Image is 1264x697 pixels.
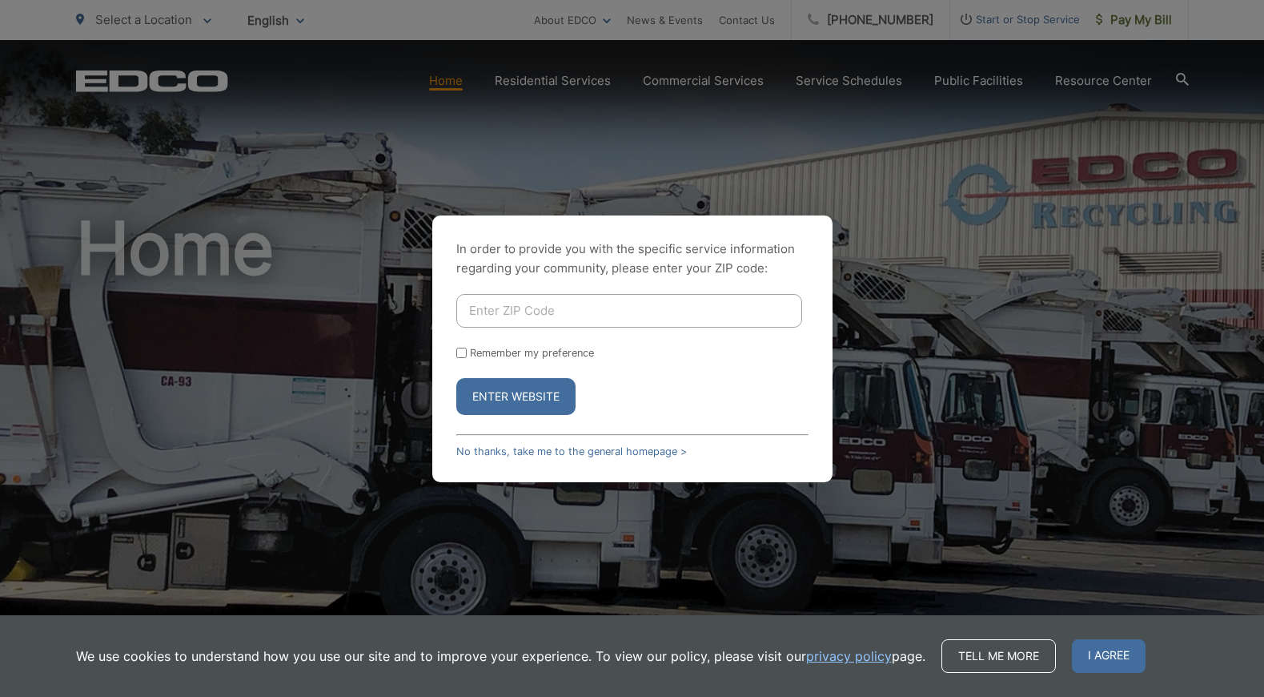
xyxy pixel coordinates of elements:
[456,378,576,415] button: Enter Website
[456,294,802,328] input: Enter ZIP Code
[470,347,594,359] label: Remember my preference
[941,639,1056,673] a: Tell me more
[456,445,687,457] a: No thanks, take me to the general homepage >
[76,647,925,666] p: We use cookies to understand how you use our site and to improve your experience. To view our pol...
[456,240,809,278] p: In order to provide you with the specific service information regarding your community, please en...
[806,647,892,666] a: privacy policy
[1072,639,1146,673] span: I agree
